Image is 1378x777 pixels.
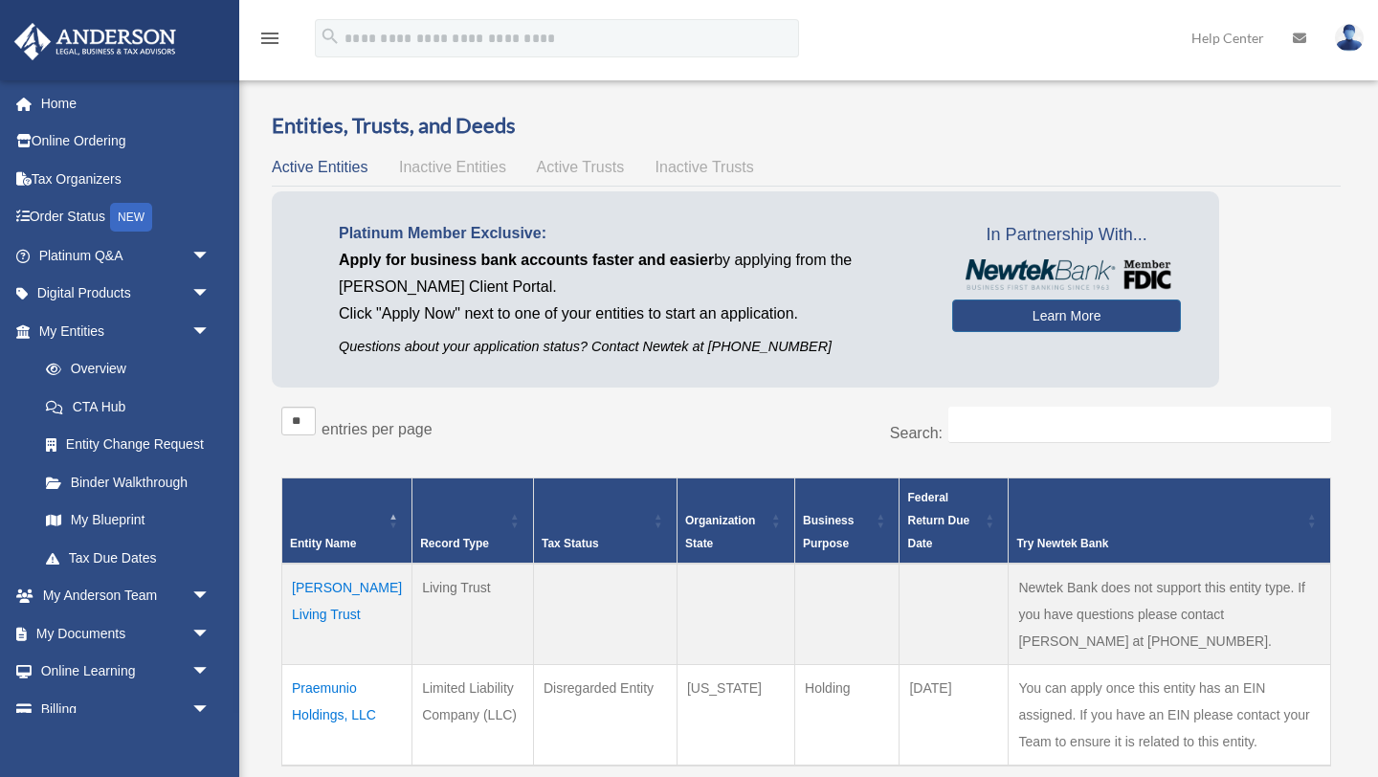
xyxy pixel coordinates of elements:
i: menu [258,27,281,50]
span: arrow_drop_down [191,312,230,351]
a: Entity Change Request [27,426,230,464]
a: Platinum Q&Aarrow_drop_down [13,236,239,275]
label: entries per page [322,421,433,437]
td: Praemunio Holdings, LLC [282,664,412,766]
th: Record Type: Activate to sort [412,477,534,564]
p: by applying from the [PERSON_NAME] Client Portal. [339,247,923,300]
a: My Entitiesarrow_drop_down [13,312,230,350]
span: Organization State [685,514,755,550]
span: arrow_drop_down [191,236,230,276]
a: Binder Walkthrough [27,463,230,501]
span: Tax Status [542,537,599,550]
span: arrow_drop_down [191,614,230,654]
span: In Partnership With... [952,220,1181,251]
img: Anderson Advisors Platinum Portal [9,23,182,60]
td: Holding [795,664,900,766]
a: Digital Productsarrow_drop_down [13,275,239,313]
a: CTA Hub [27,388,230,426]
a: Overview [27,350,220,388]
a: Online Learningarrow_drop_down [13,653,239,691]
span: arrow_drop_down [191,577,230,616]
span: Active Trusts [537,159,625,175]
p: Questions about your application status? Contact Newtek at [PHONE_NUMBER] [339,335,923,359]
a: Home [13,84,239,122]
span: Inactive Trusts [656,159,754,175]
td: You can apply once this entity has an EIN assigned. If you have an EIN please contact your Team t... [1009,664,1331,766]
th: Business Purpose: Activate to sort [795,477,900,564]
span: Federal Return Due Date [907,491,969,550]
span: arrow_drop_down [191,690,230,729]
span: Apply for business bank accounts faster and easier [339,252,714,268]
td: Living Trust [412,564,534,665]
td: [US_STATE] [677,664,794,766]
i: search [320,26,341,47]
span: Inactive Entities [399,159,506,175]
a: Order StatusNEW [13,198,239,237]
span: Record Type [420,537,489,550]
h3: Entities, Trusts, and Deeds [272,111,1341,141]
div: Try Newtek Bank [1016,532,1301,555]
a: Tax Due Dates [27,539,230,577]
a: Online Ordering [13,122,239,161]
td: [DATE] [900,664,1009,766]
td: Disregarded Entity [533,664,677,766]
a: My Anderson Teamarrow_drop_down [13,577,239,615]
td: Limited Liability Company (LLC) [412,664,534,766]
th: Federal Return Due Date: Activate to sort [900,477,1009,564]
img: NewtekBankLogoSM.png [962,259,1171,290]
p: Click "Apply Now" next to one of your entities to start an application. [339,300,923,327]
th: Organization State: Activate to sort [677,477,794,564]
th: Tax Status: Activate to sort [533,477,677,564]
a: Learn More [952,300,1181,332]
label: Search: [890,425,943,441]
p: Platinum Member Exclusive: [339,220,923,247]
a: My Blueprint [27,501,230,540]
th: Try Newtek Bank : Activate to sort [1009,477,1331,564]
div: NEW [110,203,152,232]
img: User Pic [1335,24,1364,52]
a: Tax Organizers [13,160,239,198]
span: Entity Name [290,537,356,550]
span: Active Entities [272,159,367,175]
a: Billingarrow_drop_down [13,690,239,728]
td: Newtek Bank does not support this entity type. If you have questions please contact [PERSON_NAME]... [1009,564,1331,665]
a: My Documentsarrow_drop_down [13,614,239,653]
span: arrow_drop_down [191,275,230,314]
td: [PERSON_NAME] Living Trust [282,564,412,665]
th: Entity Name: Activate to invert sorting [282,477,412,564]
span: arrow_drop_down [191,653,230,692]
a: menu [258,33,281,50]
span: Business Purpose [803,514,854,550]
